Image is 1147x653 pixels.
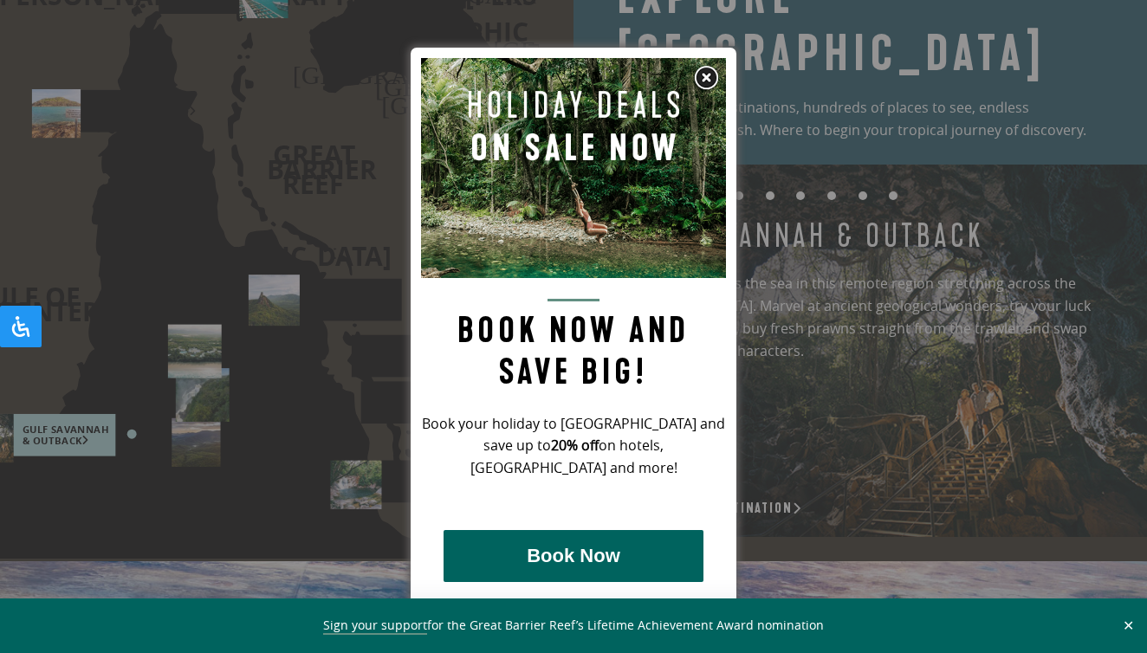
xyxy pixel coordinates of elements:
[1118,617,1138,633] button: Close
[323,617,824,635] span: for the Great Barrier Reef’s Lifetime Achievement Award nomination
[10,316,31,337] svg: Open Accessibility Panel
[551,436,599,455] strong: 20% off
[421,58,726,278] img: Pop up image for Holiday Packages
[323,617,427,635] a: Sign your support
[693,65,719,91] img: Close
[421,413,726,481] p: Book your holiday to [GEOGRAPHIC_DATA] and save up to on hotels, [GEOGRAPHIC_DATA] and more!
[444,530,703,582] button: Book Now
[421,299,726,393] h2: Book now and save big!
